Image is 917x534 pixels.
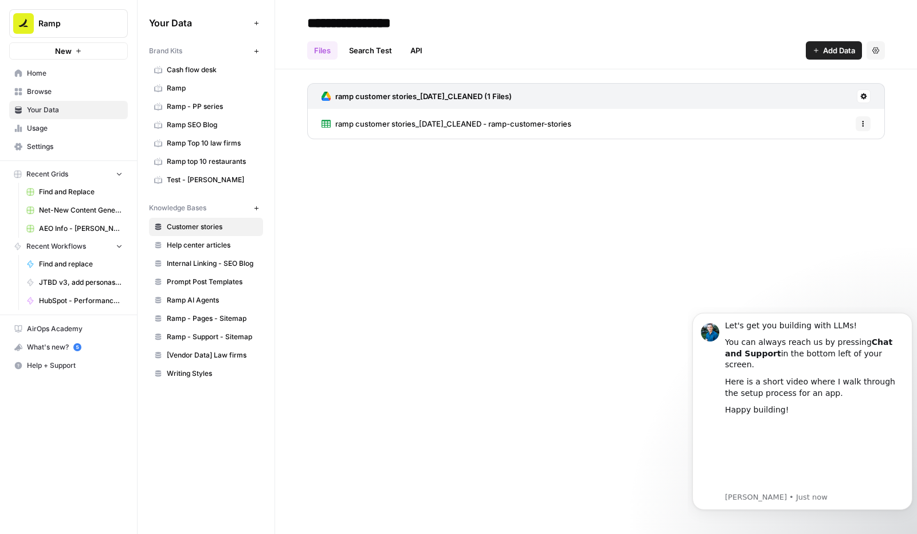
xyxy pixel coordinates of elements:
a: Browse [9,83,128,101]
button: Recent Workflows [9,238,128,255]
span: Ramp - PP series [167,101,258,112]
a: Usage [9,119,128,138]
p: Message from Alex, sent Just now [37,185,216,195]
a: Files [307,41,338,60]
span: [Vendor Data] Law firms [167,350,258,360]
a: AEO Info - [PERSON_NAME] [21,219,128,238]
span: Usage [27,123,123,133]
span: ramp customer stories_[DATE]_CLEANED - ramp-customer-stories [335,118,571,129]
span: Find and replace [39,259,123,269]
iframe: youtube [37,115,216,183]
a: Find and Replace [21,183,128,201]
span: Settings [27,142,123,152]
a: Ramp - Pages - Sitemap [149,309,263,328]
a: 5 [73,343,81,351]
span: Ramp SEO Blog [167,120,258,130]
a: Net-New Content Generator - Grid Template [21,201,128,219]
a: Settings [9,138,128,156]
button: Workspace: Ramp [9,9,128,38]
span: Home [27,68,123,78]
span: Knowledge Bases [149,203,206,213]
span: Ramp [38,18,108,29]
div: What's new? [10,339,127,356]
button: Recent Grids [9,166,128,183]
span: Add Data [823,45,855,56]
button: Add Data [806,41,862,60]
a: Help center articles [149,236,263,254]
a: Internal Linking - SEO Blog [149,254,263,273]
a: AirOps Academy [9,320,128,338]
a: Customer stories [149,218,263,236]
a: Ramp [149,79,263,97]
a: Ramp top 10 restaurants [149,152,263,171]
span: Ramp Top 10 law firms [167,138,258,148]
a: Your Data [9,101,128,119]
a: Ramp - Support - Sitemap [149,328,263,346]
span: AirOps Academy [27,324,123,334]
span: AEO Info - [PERSON_NAME] [39,223,123,234]
a: Writing Styles [149,364,263,383]
span: Cash flow desk [167,65,258,75]
img: Ramp Logo [13,13,34,34]
button: What's new? 5 [9,338,128,356]
span: Brand Kits [149,46,182,56]
a: Ramp Top 10 law firms [149,134,263,152]
text: 5 [76,344,79,350]
span: Writing Styles [167,368,258,379]
a: Home [9,64,128,83]
a: JTBD v3, add personas (wip) [21,273,128,292]
a: Search Test [342,41,399,60]
a: Ramp SEO Blog [149,116,263,134]
h3: ramp customer stories_[DATE]_CLEANED (1 Files) [335,91,512,102]
span: Recent Grids [26,169,68,179]
span: Browse [27,87,123,97]
a: Ramp AI Agents [149,291,263,309]
span: Ramp - Support - Sitemap [167,332,258,342]
span: JTBD v3, add personas (wip) [39,277,123,288]
span: Ramp [167,83,258,93]
a: ramp customer stories_[DATE]_CLEANED - ramp-customer-stories [322,109,571,139]
span: Find and Replace [39,187,123,197]
a: Find and replace [21,255,128,273]
span: Your Data [149,16,249,30]
span: Ramp - Pages - Sitemap [167,313,258,324]
a: Prompt Post Templates [149,273,263,291]
button: Help + Support [9,356,128,375]
a: Test - [PERSON_NAME] [149,171,263,189]
span: Help center articles [167,240,258,250]
span: HubSpot - Performance Tiering [39,296,123,306]
span: Internal Linking - SEO Blog [167,258,258,269]
span: Prompt Post Templates [167,277,258,287]
a: API [403,41,429,60]
iframe: Intercom notifications message [688,307,917,528]
span: Ramp AI Agents [167,295,258,305]
span: Your Data [27,105,123,115]
a: ramp customer stories_[DATE]_CLEANED (1 Files) [322,84,512,109]
span: Recent Workflows [26,241,86,252]
span: Net-New Content Generator - Grid Template [39,205,123,215]
button: New [9,42,128,60]
a: Ramp - PP series [149,97,263,116]
span: Customer stories [167,222,258,232]
a: [Vendor Data] Law firms [149,346,263,364]
span: New [55,45,72,57]
span: Ramp top 10 restaurants [167,156,258,167]
span: Help + Support [27,360,123,371]
a: Cash flow desk [149,61,263,79]
a: HubSpot - Performance Tiering [21,292,128,310]
span: Test - [PERSON_NAME] [167,175,258,185]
